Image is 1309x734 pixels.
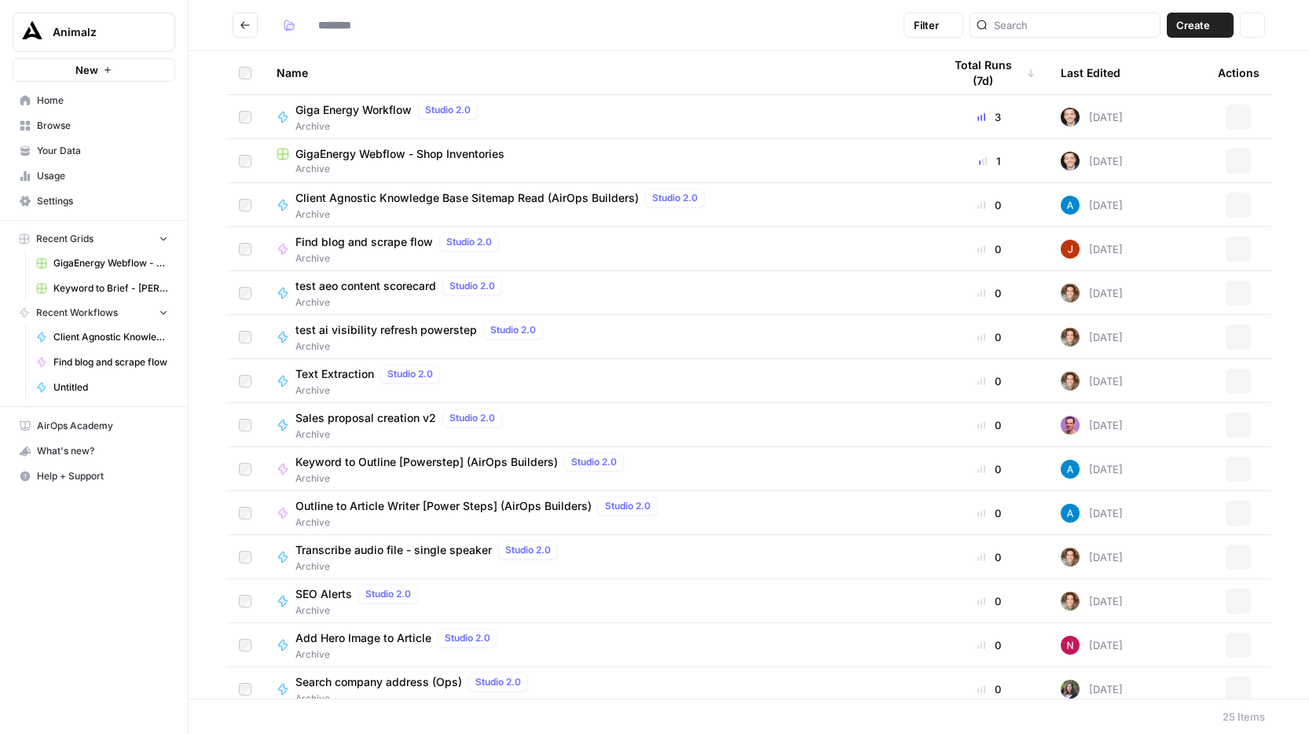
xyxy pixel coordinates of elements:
[295,586,352,602] span: SEO Alerts
[277,277,918,310] a: test aeo content scorecardStudio 2.0Archive
[943,373,1036,389] div: 0
[1061,680,1080,699] img: axfdhis7hqllw7znytczg3qeu3ls
[425,103,471,117] span: Studio 2.0
[904,13,963,38] button: Filter
[295,234,433,250] span: Find blog and scrape flow
[1218,51,1259,94] div: Actions
[37,419,168,433] span: AirOps Academy
[53,355,168,369] span: Find blog and scrape flow
[13,58,175,82] button: New
[1061,196,1080,215] img: o3cqybgnmipr355j8nz4zpq1mc6x
[295,428,508,442] span: Archive
[1061,372,1123,391] div: [DATE]
[505,543,551,557] span: Studio 2.0
[53,330,168,344] span: Client Agnostic Knowledge Base Sitemap Read (AirOps Builders)
[295,648,504,662] span: Archive
[295,542,492,558] span: Transcribe audio file - single speaker
[277,189,918,222] a: Client Agnostic Knowledge Base Sitemap Read (AirOps Builders)Studio 2.0Archive
[1061,284,1123,303] div: [DATE]
[29,251,175,276] a: GigaEnergy Webflow - Shop Inventories
[295,692,534,706] span: Archive
[295,472,630,486] span: Archive
[652,191,698,205] span: Studio 2.0
[37,94,168,108] span: Home
[37,469,168,483] span: Help + Support
[475,675,521,689] span: Studio 2.0
[1176,17,1210,33] span: Create
[295,278,436,294] span: test aeo content scorecard
[1061,460,1123,479] div: [DATE]
[295,295,508,310] span: Archive
[13,301,175,325] button: Recent Workflows
[365,587,411,601] span: Studio 2.0
[13,113,175,138] a: Browse
[943,153,1036,169] div: 1
[37,194,168,208] span: Settings
[1061,152,1123,171] div: [DATE]
[943,329,1036,345] div: 0
[1061,636,1123,655] div: [DATE]
[1061,328,1080,347] img: oryjk5eqkyjdh742e8e6a4l9skez
[943,417,1036,433] div: 0
[37,119,168,133] span: Browse
[295,410,436,426] span: Sales proposal creation v2
[446,235,492,249] span: Studio 2.0
[1061,460,1080,479] img: o3cqybgnmipr355j8nz4zpq1mc6x
[571,455,617,469] span: Studio 2.0
[1061,372,1080,391] img: oryjk5eqkyjdh742e8e6a4l9skez
[943,51,1036,94] div: Total Runs (7d)
[295,207,711,222] span: Archive
[943,197,1036,213] div: 0
[449,279,495,293] span: Studio 2.0
[295,498,592,514] span: Outline to Article Writer [Power Steps] (AirOps Builders)
[1061,592,1080,611] img: oryjk5eqkyjdh742e8e6a4l9skez
[277,51,918,94] div: Name
[295,322,477,338] span: test ai visibility refresh powerstep
[943,593,1036,609] div: 0
[37,169,168,183] span: Usage
[1061,240,1080,259] img: erg4ip7zmrmc8e5ms3nyz8p46hz7
[29,375,175,400] a: Untitled
[605,499,651,513] span: Studio 2.0
[914,17,939,33] span: Filter
[13,88,175,113] a: Home
[1061,152,1080,171] img: lgt9qu58mh3yk4jks3syankzq6oi
[53,256,168,270] span: GigaEnergy Webflow - Shop Inventories
[295,516,664,530] span: Archive
[277,365,918,398] a: Text ExtractionStudio 2.0Archive
[1061,680,1123,699] div: [DATE]
[295,454,558,470] span: Keyword to Outline [Powerstep] (AirOps Builders)
[29,350,175,375] a: Find blog and scrape flow
[277,409,918,442] a: Sales proposal creation v2Studio 2.0Archive
[1061,592,1123,611] div: [DATE]
[277,629,918,662] a: Add Hero Image to ArticleStudio 2.0Archive
[13,464,175,489] button: Help + Support
[53,24,148,40] span: Animalz
[295,102,412,118] span: Giga Energy Workflow
[29,276,175,301] a: Keyword to Brief - [PERSON_NAME] Code Grid
[36,232,93,246] span: Recent Grids
[943,549,1036,565] div: 0
[295,251,505,266] span: Archive
[1061,416,1123,435] div: [DATE]
[277,453,918,486] a: Keyword to Outline [Powerstep] (AirOps Builders)Studio 2.0Archive
[13,439,175,464] button: What's new?
[277,162,918,176] span: Archive
[13,163,175,189] a: Usage
[943,109,1036,125] div: 3
[18,18,46,46] img: Animalz Logo
[13,13,175,52] button: Workspace: Animalz
[943,505,1036,521] div: 0
[943,241,1036,257] div: 0
[1061,328,1123,347] div: [DATE]
[277,146,918,176] a: GigaEnergy Webflow - Shop InventoriesArchive
[1061,51,1120,94] div: Last Edited
[295,630,431,646] span: Add Hero Image to Article
[295,339,549,354] span: Archive
[13,439,174,463] div: What's new?
[1167,13,1234,38] button: Create
[387,367,433,381] span: Studio 2.0
[295,366,374,382] span: Text Extraction
[943,285,1036,301] div: 0
[277,585,918,618] a: SEO AlertsStudio 2.0Archive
